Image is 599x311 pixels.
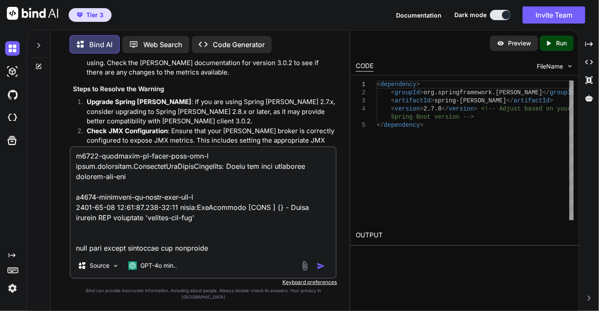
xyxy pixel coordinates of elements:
[7,7,58,20] img: Bind AI
[420,89,424,96] span: >
[128,261,137,270] img: GPT-4o mini
[417,81,420,88] span: >
[69,8,112,22] button: premiumTier 3
[384,122,420,129] span: dependency
[5,281,20,296] img: settings
[442,105,449,112] span: </
[454,11,487,19] span: Dark mode
[5,64,20,79] img: darkAi-studio
[377,81,380,88] span: <
[497,39,505,47] img: preview
[87,98,191,106] strong: Upgrade Spring [PERSON_NAME]
[356,61,374,72] div: CODE
[395,105,420,112] span: version
[86,11,103,19] span: Tier 3
[396,11,442,20] button: Documentation
[140,261,177,270] p: GPT-4o min..
[87,126,335,155] p: : Ensure that your [PERSON_NAME] broker is correctly configured to expose JMX metrics. This inclu...
[514,97,550,104] span: artifactId
[508,39,531,48] p: Preview
[89,39,112,50] p: Bind AI
[317,262,325,270] img: icon
[435,97,507,104] span: spring-[PERSON_NAME]
[356,97,366,105] div: 3
[356,89,366,97] div: 2
[356,121,366,129] div: 5
[300,261,310,271] img: attachment
[566,63,574,70] img: chevron down
[507,97,514,104] span: </
[420,105,424,112] span: >
[550,97,554,104] span: >
[391,89,395,96] span: <
[396,12,442,19] span: Documentation
[351,225,579,245] h2: OUTPUT
[424,89,543,96] span: org.springframework.[PERSON_NAME]
[70,287,337,300] p: Bind can provide inaccurate information, including about people. Always double-check its answers....
[112,262,119,269] img: Pick Models
[431,97,434,104] span: >
[356,81,366,89] div: 1
[73,84,335,94] h3: Steps to Resolve the Warning
[424,105,442,112] span: 2.7.8
[474,105,478,112] span: >
[90,261,109,270] p: Source
[391,97,395,104] span: <
[537,62,563,71] span: FileName
[391,114,474,120] span: Spring Boot version -->
[377,122,384,129] span: </
[213,39,265,50] p: Code Generator
[523,6,585,24] button: Invite Team
[481,105,572,112] span: <!-- Adjust based on your
[420,122,424,129] span: >
[71,147,336,254] textarea: l5458-ipsumdolo-si-ametc-adip-eli-s do eiu.temporinc.utlab.etdolore.MagnaalIquaeni.adminim(Veniam...
[556,39,567,48] p: Run
[391,105,395,112] span: <
[77,12,83,18] img: premium
[543,89,550,96] span: </
[550,89,575,96] span: groupId
[449,105,474,112] span: version
[5,87,20,102] img: githubDark
[143,39,182,50] p: Web Search
[70,279,337,286] p: Keyboard preferences
[5,111,20,125] img: cloudideIcon
[356,105,366,113] div: 4
[381,81,417,88] span: dependency
[87,127,168,135] strong: Check JMX Configuration
[5,41,20,56] img: darkChat
[395,89,420,96] span: groupId
[395,97,431,104] span: artifactId
[87,97,335,126] p: : If you are using Spring [PERSON_NAME] 2.7.x, consider upgrading to Spring [PERSON_NAME] 2.8.x o...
